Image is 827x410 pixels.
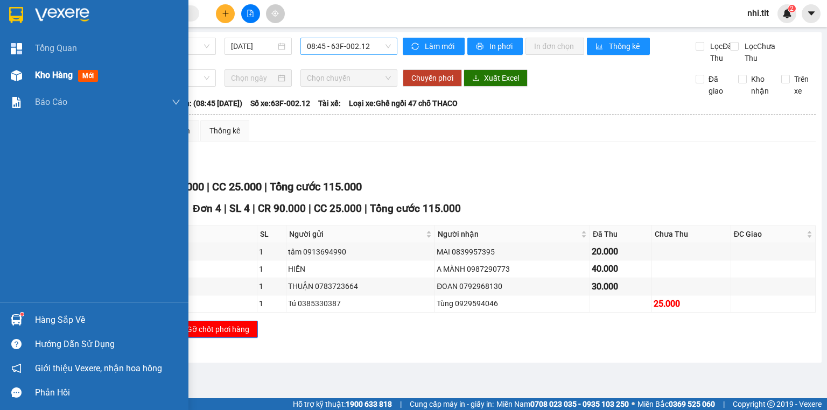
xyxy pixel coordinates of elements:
[309,202,311,215] span: |
[259,263,284,275] div: 1
[11,339,22,349] span: question-circle
[790,73,816,97] span: Trên xe
[231,72,275,84] input: Chọn ngày
[723,398,725,410] span: |
[734,228,804,240] span: ĐC Giao
[592,280,650,293] div: 30.000
[209,125,240,137] div: Thống kê
[590,225,652,243] th: Đã Thu
[437,298,588,309] div: Tùng 0929594046
[11,314,22,326] img: warehouse-icon
[289,228,424,240] span: Người gửi
[35,362,162,375] span: Giới thiệu Vexere, nhận hoa hồng
[437,263,588,275] div: A MÀNH 0987290773
[229,202,250,215] span: SL 4
[318,97,341,109] span: Tài xế:
[637,398,715,410] span: Miền Bắc
[496,398,629,410] span: Miền Nam
[11,387,22,398] span: message
[437,280,588,292] div: ĐOAN 0792968130
[314,202,362,215] span: CC 25.000
[288,246,433,258] div: tâm 0913694990
[403,38,465,55] button: syncLàm mới
[484,72,519,84] span: Xuất Excel
[164,97,242,109] span: Chuyến: (08:45 [DATE])
[11,97,22,108] img: solution-icon
[595,43,605,51] span: bar-chart
[247,10,254,17] span: file-add
[411,43,420,51] span: sync
[464,69,528,87] button: downloadXuất Excel
[257,225,286,243] th: SL
[669,400,715,408] strong: 0369 525 060
[365,202,367,215] span: |
[740,40,782,64] span: Lọc Chưa Thu
[9,7,23,23] img: logo-vxr
[438,228,579,240] span: Người nhận
[370,202,461,215] span: Tổng cước 115.000
[35,41,77,55] span: Tổng Quan
[11,363,22,373] span: notification
[767,400,775,408] span: copyright
[425,40,456,52] span: Làm mới
[704,73,731,97] span: Đã giao
[264,180,267,193] span: |
[802,4,821,23] button: caret-down
[476,43,485,51] span: printer
[258,202,306,215] span: CR 90.000
[216,4,235,23] button: plus
[592,262,650,275] div: 40.000
[207,180,209,193] span: |
[259,298,284,309] div: 1
[166,321,258,338] button: unlockGỡ chốt phơi hàng
[187,323,249,335] span: Gỡ chốt phơi hàng
[790,5,794,12] span: 2
[259,280,284,292] div: 1
[11,43,22,54] img: dashboard-icon
[288,263,433,275] div: HIỀN
[270,180,362,193] span: Tổng cước 115.000
[253,202,255,215] span: |
[307,38,391,54] span: 08:45 - 63F-002.12
[35,70,73,80] span: Kho hàng
[788,5,796,12] sup: 2
[587,38,650,55] button: bar-chartThống kê
[35,336,180,352] div: Hướng dẫn sử dụng
[293,398,392,410] span: Hỗ trợ kỹ thuật:
[259,246,284,258] div: 1
[807,9,816,18] span: caret-down
[747,73,773,97] span: Kho nhận
[224,202,227,215] span: |
[489,40,514,52] span: In phơi
[654,297,729,310] div: 25.000
[592,245,650,258] div: 20.000
[288,298,433,309] div: Tú 0385330387
[288,280,433,292] div: THUẬN 0783723664
[410,398,494,410] span: Cung cấp máy in - giấy in:
[349,97,458,109] span: Loại xe: Ghế ngồi 47 chỗ THACO
[35,95,67,109] span: Báo cáo
[20,313,24,316] sup: 1
[193,202,221,215] span: Đơn 4
[706,40,734,64] span: Lọc Đã Thu
[35,385,180,401] div: Phản hồi
[35,312,180,328] div: Hàng sắp về
[222,10,229,17] span: plus
[78,70,98,82] span: mới
[472,74,480,83] span: download
[652,225,731,243] th: Chưa Thu
[307,70,391,86] span: Chọn chuyến
[609,40,641,52] span: Thống kê
[11,70,22,81] img: warehouse-icon
[530,400,629,408] strong: 0708 023 035 - 0935 103 250
[467,38,523,55] button: printerIn phơi
[172,98,180,107] span: down
[403,69,462,87] button: Chuyển phơi
[437,246,588,258] div: MAI 0839957395
[250,97,310,109] span: Số xe: 63F-002.12
[241,4,260,23] button: file-add
[632,402,635,406] span: ⚪️
[231,40,275,52] input: 11/10/2025
[212,180,262,193] span: CC 25.000
[782,9,792,18] img: icon-new-feature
